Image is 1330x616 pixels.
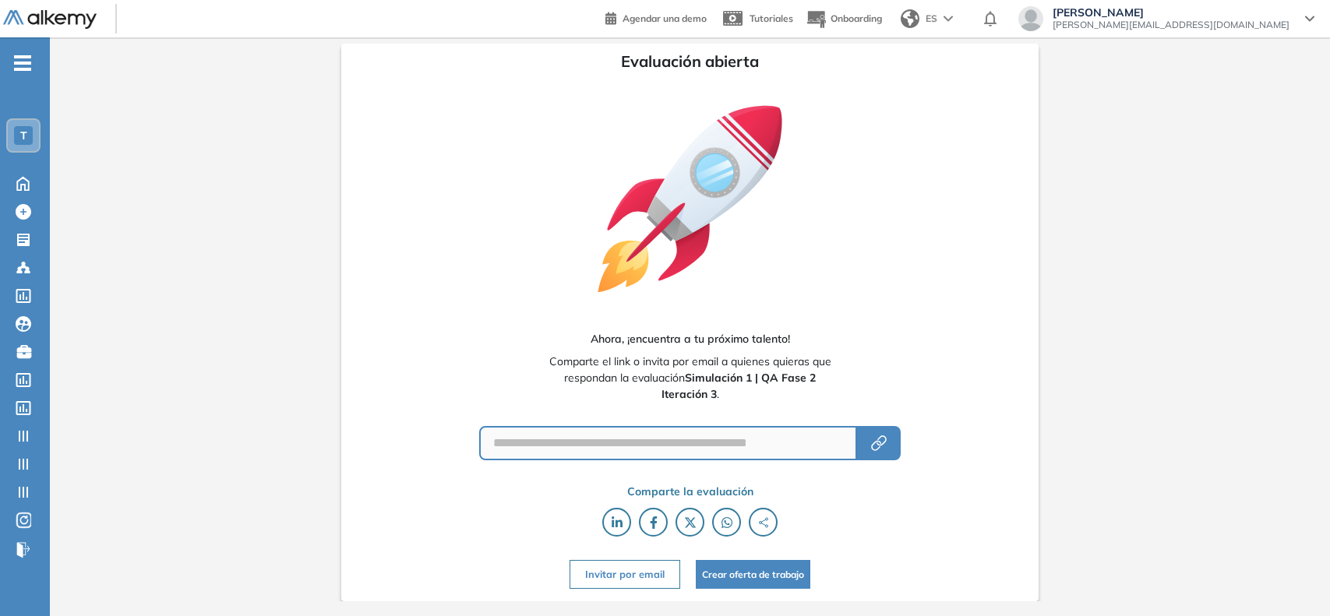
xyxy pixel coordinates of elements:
b: Simulación 1 | QA Fase 2 Iteración 3 [661,371,817,401]
span: Onboarding [831,12,882,24]
i: - [14,62,31,65]
button: Onboarding [806,2,882,36]
img: world [901,9,919,28]
img: Logo [3,10,97,30]
span: T [20,129,27,142]
button: Crear oferta de trabajo [696,560,810,589]
a: Agendar una demo [605,8,707,26]
span: Comparte la evaluación [627,484,753,500]
span: Agendar una demo [623,12,707,24]
span: [PERSON_NAME] [1053,6,1289,19]
span: Evaluación abierta [621,50,759,73]
span: Comparte el link o invita por email a quienes quieras que respondan la evaluación . [549,354,832,403]
button: Invitar por email [570,560,680,589]
span: ES [926,12,937,26]
span: Tutoriales [750,12,793,24]
img: arrow [944,16,953,22]
span: Ahora, ¡encuentra a tu próximo talento! [591,331,790,347]
span: [PERSON_NAME][EMAIL_ADDRESS][DOMAIN_NAME] [1053,19,1289,31]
